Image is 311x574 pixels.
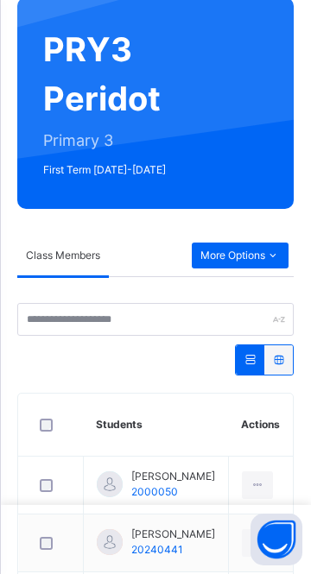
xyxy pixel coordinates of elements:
button: Open asap [251,514,302,565]
span: Class Members [26,248,100,263]
th: Actions [228,394,293,457]
span: [PERSON_NAME] [131,469,215,484]
span: 2000050 [131,485,178,498]
th: Students [83,394,228,457]
span: More Options [200,248,280,263]
span: First Term [DATE]-[DATE] [43,162,251,178]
